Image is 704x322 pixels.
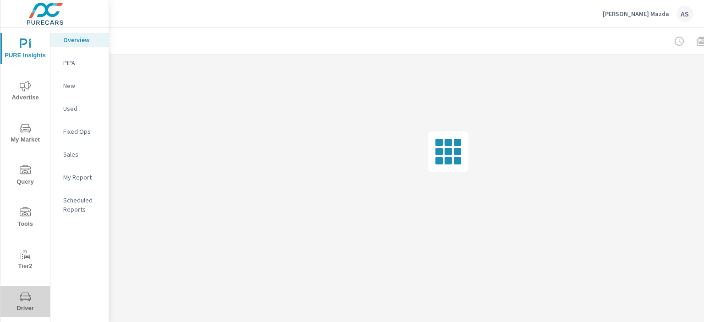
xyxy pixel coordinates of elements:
[3,81,47,103] span: Advertise
[63,58,101,67] p: PIPA
[63,173,101,182] p: My Report
[3,249,47,272] span: Tier2
[63,35,101,44] p: Overview
[3,38,47,61] span: PURE Insights
[603,10,669,18] p: [PERSON_NAME] Mazda
[3,207,47,229] span: Tools
[3,291,47,314] span: Driver
[50,170,109,184] div: My Report
[50,193,109,216] div: Scheduled Reports
[3,165,47,187] span: Query
[50,56,109,70] div: PIPA
[50,33,109,47] div: Overview
[63,81,101,90] p: New
[50,147,109,161] div: Sales
[63,127,101,136] p: Fixed Ops
[50,79,109,93] div: New
[50,125,109,138] div: Fixed Ops
[676,5,693,22] div: AS
[63,150,101,159] p: Sales
[63,104,101,113] p: Used
[3,123,47,145] span: My Market
[50,102,109,115] div: Used
[63,196,101,214] p: Scheduled Reports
